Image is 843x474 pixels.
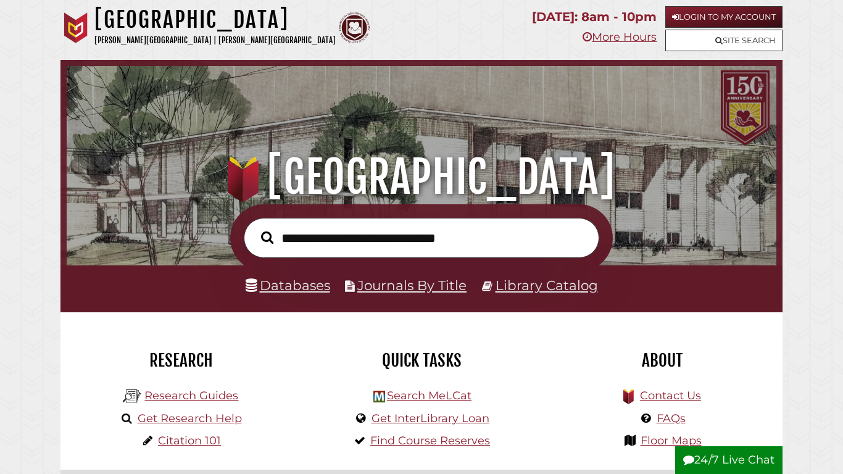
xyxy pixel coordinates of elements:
[640,389,701,402] a: Contact Us
[339,12,370,43] img: Calvin Theological Seminary
[60,12,91,43] img: Calvin University
[641,434,702,447] a: Floor Maps
[70,350,292,371] h2: Research
[261,231,273,244] i: Search
[357,277,467,293] a: Journals By Title
[94,6,336,33] h1: [GEOGRAPHIC_DATA]
[79,150,763,204] h1: [GEOGRAPHIC_DATA]
[387,389,471,402] a: Search MeLCat
[138,412,242,425] a: Get Research Help
[310,350,533,371] h2: Quick Tasks
[255,228,280,247] button: Search
[373,391,385,402] img: Hekman Library Logo
[370,434,490,447] a: Find Course Reserves
[583,30,657,44] a: More Hours
[94,33,336,48] p: [PERSON_NAME][GEOGRAPHIC_DATA] | [PERSON_NAME][GEOGRAPHIC_DATA]
[532,6,657,28] p: [DATE]: 8am - 10pm
[372,412,489,425] a: Get InterLibrary Loan
[551,350,773,371] h2: About
[496,277,598,293] a: Library Catalog
[657,412,686,425] a: FAQs
[665,30,783,51] a: Site Search
[144,389,238,402] a: Research Guides
[158,434,221,447] a: Citation 101
[665,6,783,28] a: Login to My Account
[123,387,141,405] img: Hekman Library Logo
[246,277,330,293] a: Databases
